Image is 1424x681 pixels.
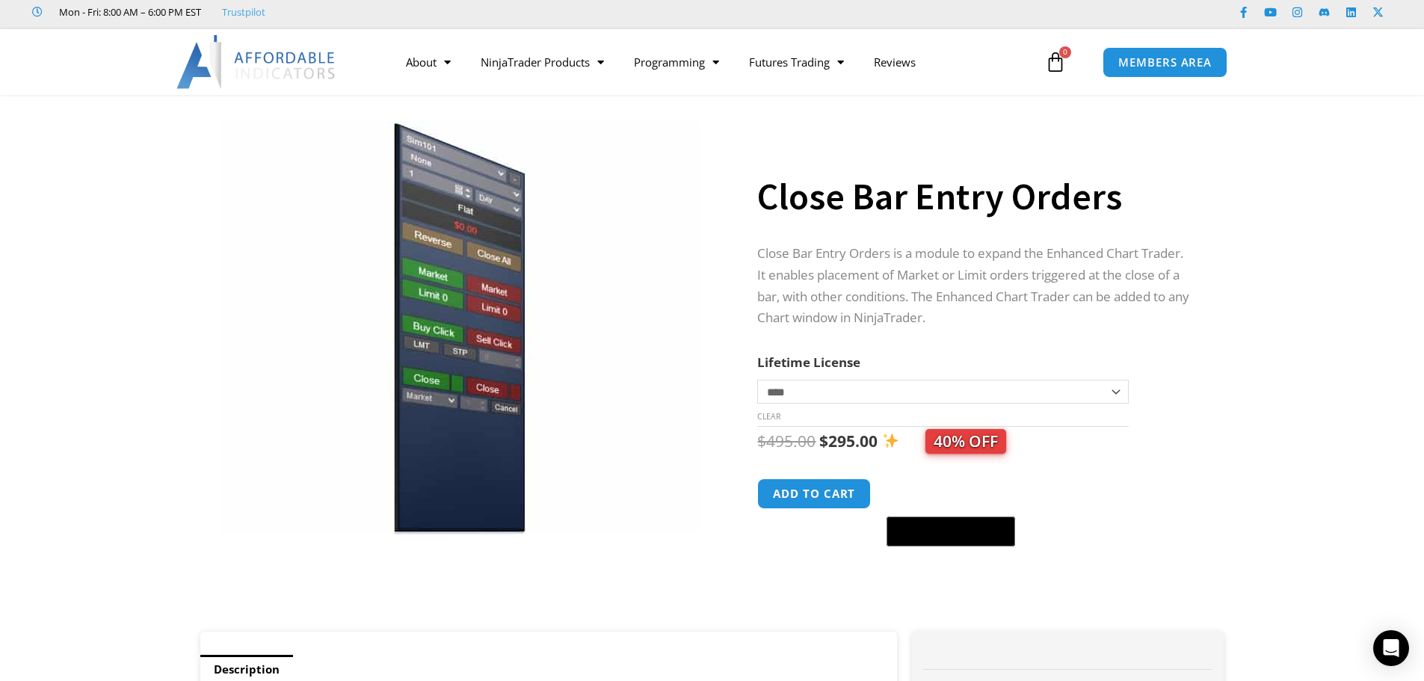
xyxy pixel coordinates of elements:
img: LogoAI | Affordable Indicators – NinjaTrader [176,35,337,89]
a: Clear options [757,411,780,422]
a: MEMBERS AREA [1103,47,1227,78]
label: Lifetime License [757,354,860,371]
span: 0 [1059,46,1071,58]
a: Programming [619,45,734,79]
span: MEMBERS AREA [1118,57,1212,68]
iframe: PayPal Message 1 [757,555,1194,569]
span: $ [757,431,766,452]
img: CloseBarOrders [221,121,702,534]
button: Add to cart [757,478,871,509]
a: Trustpilot [222,3,265,21]
span: 40% OFF [925,429,1006,454]
div: Open Intercom Messenger [1373,630,1409,666]
a: 0 [1023,40,1088,84]
bdi: 295.00 [819,431,878,452]
a: Reviews [859,45,931,79]
img: ✨ [883,433,899,449]
bdi: 495.00 [757,431,816,452]
h1: Close Bar Entry Orders [757,170,1194,223]
a: About [391,45,466,79]
p: Close Bar Entry Orders is a module to expand the Enhanced Chart Trader. It enables placement of M... [757,243,1194,330]
button: Buy with GPay [887,517,1015,546]
iframe: Secure express checkout frame [884,476,1018,512]
nav: Menu [391,45,1041,79]
span: Mon - Fri: 8:00 AM – 6:00 PM EST [55,3,201,21]
a: NinjaTrader Products [466,45,619,79]
a: Futures Trading [734,45,859,79]
span: $ [819,431,828,452]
